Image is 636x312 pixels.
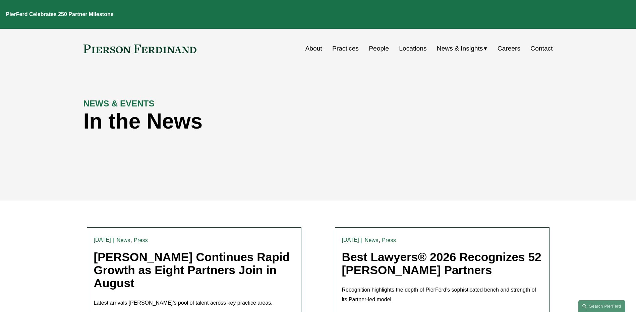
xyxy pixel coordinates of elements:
h1: In the News [83,109,436,134]
p: Recognition highlights the depth of PierFerd’s sophisticated bench and strength of its Partner-le... [342,285,542,305]
span: , [130,236,132,243]
time: [DATE] [94,237,111,243]
strong: PierFerd Celebrates 250 Partner Milestone [6,11,114,17]
a: News [117,237,130,243]
a: About [305,42,322,55]
time: [DATE] [342,237,359,243]
a: Practices [332,42,359,55]
span: News & Insights [437,43,483,55]
a: Locations [399,42,426,55]
strong: NEWS & EVENTS [83,99,155,108]
a: Search this site [578,300,625,312]
a: Press [382,237,396,243]
span: , [378,236,380,243]
a: folder dropdown [437,42,487,55]
a: Press [134,237,148,243]
a: [PERSON_NAME] Continues Rapid Growth as Eight Partners Join in August [94,250,290,289]
a: People [369,42,389,55]
p: Latest arrivals [PERSON_NAME]’s pool of talent across key practice areas. [94,298,294,308]
a: Contact [530,42,553,55]
a: Careers [498,42,520,55]
a: Best Lawyers® 2026 Recognizes 52 [PERSON_NAME] Partners [342,250,541,277]
a: News [365,237,379,243]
